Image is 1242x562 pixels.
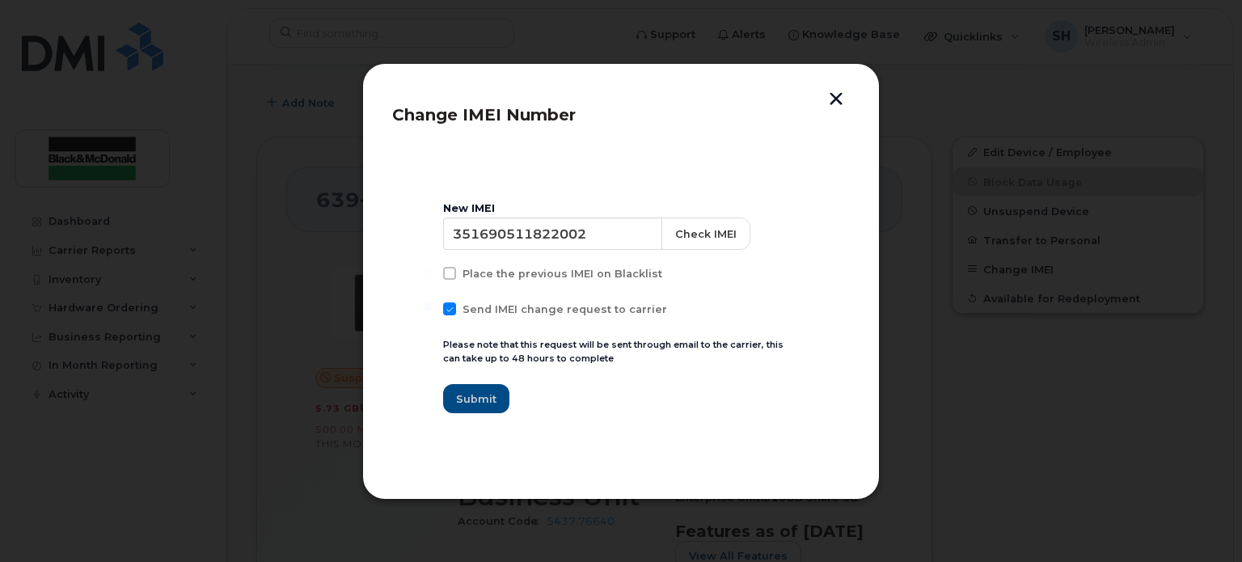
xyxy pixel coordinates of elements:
input: Send IMEI change request to carrier [424,302,432,311]
button: Submit [443,384,509,413]
button: Check IMEI [661,218,750,250]
span: Place the previous IMEI on Blacklist [463,268,662,280]
small: Please note that this request will be sent through email to the carrier, this can take up to 48 h... [443,339,784,364]
input: Place the previous IMEI on Blacklist [424,267,432,275]
span: Send IMEI change request to carrier [463,303,667,315]
div: New IMEI [443,202,799,215]
span: Change IMEI Number [392,105,576,125]
span: Submit [456,391,496,407]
